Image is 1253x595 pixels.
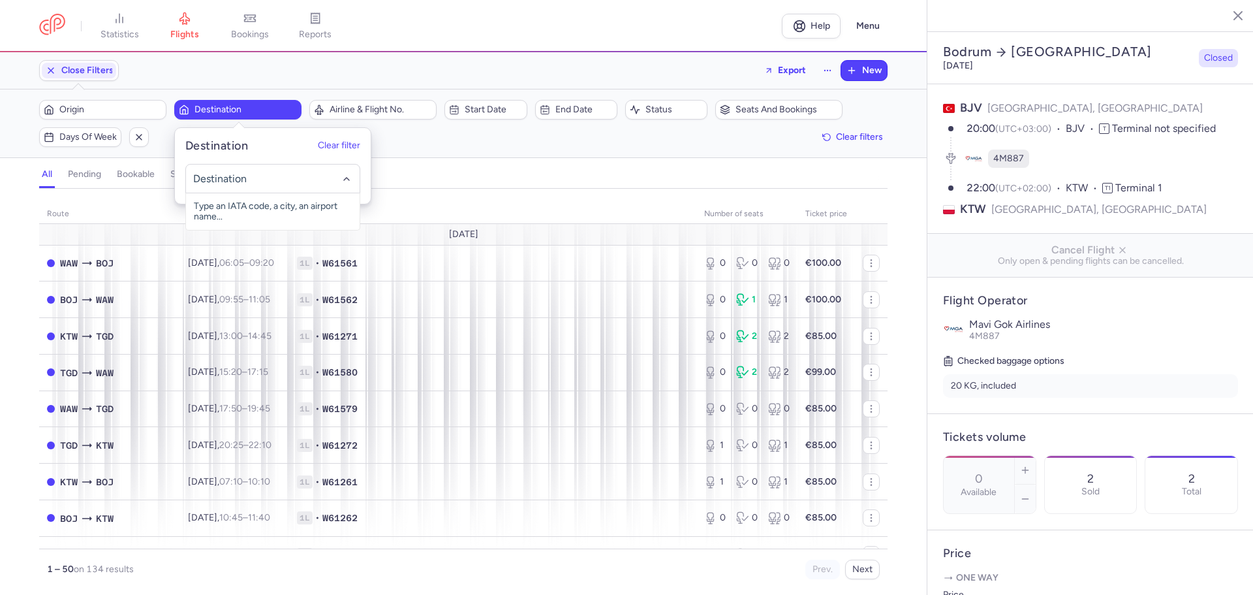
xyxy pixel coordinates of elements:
p: 2 [1087,472,1094,485]
time: 17:50 [219,403,242,414]
span: W61562 [322,293,358,306]
time: 20:25 [219,440,243,451]
span: on 134 results [74,564,134,575]
span: [GEOGRAPHIC_DATA], [GEOGRAPHIC_DATA] [987,102,1203,114]
span: TGD [96,329,114,344]
strong: €100.00 [805,294,841,305]
time: 22:10 [249,440,271,451]
h5: Checked baggage options [943,353,1238,369]
div: 1 [768,439,790,452]
span: Status [645,105,703,115]
span: 1L [297,257,313,270]
span: BOJ [60,293,78,307]
span: Close Filters [61,65,114,76]
button: Close Filters [40,61,118,80]
div: 0 [704,402,726,415]
div: 2 [736,330,758,343]
th: route [39,204,180,224]
h2: Bodrum [GEOGRAPHIC_DATA] [943,44,1194,60]
time: [DATE] [943,60,973,71]
span: BJV [96,547,114,562]
p: Mavi Gok Airlines [969,319,1238,330]
time: 11:05 [249,294,270,305]
button: Seats and bookings [715,100,843,120]
span: – [219,512,270,523]
span: • [315,475,320,489]
span: – [219,257,274,268]
span: • [315,293,320,306]
p: Total [1182,487,1201,497]
span: 1L [297,293,313,306]
span: [GEOGRAPHIC_DATA], [GEOGRAPHIC_DATA] [991,201,1207,217]
span: Clear filters [836,132,883,142]
span: KTW [60,547,78,562]
span: KTW [60,475,78,489]
th: Flight number [289,204,696,224]
div: 0 [704,366,726,379]
button: Prev. [805,560,840,579]
h4: Flight Operator [943,293,1238,308]
time: 19:45 [247,403,270,414]
div: 1 [768,475,790,489]
span: [DATE], [188,440,271,451]
span: flights [170,29,199,40]
div: 0 [704,293,726,306]
div: 2 [736,366,758,379]
time: 14:45 [248,330,271,342]
span: reports [299,29,332,40]
h4: bookable [117,169,155,180]
span: – [219,366,268,378]
span: [DATE], [188,512,270,523]
span: • [315,548,320,561]
time: 11:40 [248,512,270,523]
span: W61579 [322,402,358,415]
figure: 4M airline logo [965,150,983,168]
span: WAW [60,256,78,270]
span: [DATE], [188,257,274,268]
span: BOJ [96,256,114,270]
span: KTW [96,511,114,526]
span: Destination [194,105,297,115]
div: 0 [704,548,726,561]
img: Mavi Gok Airlines logo [943,319,964,340]
th: date [180,204,289,224]
time: 20:00 [967,122,995,135]
div: 1 [704,439,726,452]
div: 0 [704,330,726,343]
a: CitizenPlane red outlined logo [39,14,65,38]
time: 07:10 [219,476,243,487]
a: statistics [87,12,152,40]
a: flights [152,12,217,40]
button: Clear filters [818,127,888,147]
span: (UTC+02:00) [995,183,1051,194]
span: BJV [1066,121,1099,137]
p: 2 [1188,472,1195,485]
button: Destination [174,100,302,120]
span: KTW [1066,181,1102,196]
span: – [219,294,270,305]
span: 1L [297,366,313,379]
span: [DATE], [188,330,271,342]
strong: €100.00 [805,257,841,268]
div: 1 [736,293,758,306]
span: 1L [297,548,313,561]
h4: all [42,169,52,180]
time: 17:15 [247,366,268,378]
div: 0 [768,511,790,524]
div: 0 [768,548,790,561]
span: • [315,511,320,524]
button: Start date [444,100,527,120]
div: 0 [704,257,726,270]
div: 0 [736,475,758,489]
span: 4M887 [993,152,1024,165]
span: Closed [1204,52,1233,65]
span: [DATE], [188,366,268,378]
span: Origin [59,105,162,115]
span: – [219,403,270,414]
strong: 1 – 50 [47,564,74,575]
button: New [841,61,887,80]
span: • [315,402,320,415]
span: • [315,439,320,452]
time: 22:00 [967,182,995,194]
span: T [1099,123,1109,134]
